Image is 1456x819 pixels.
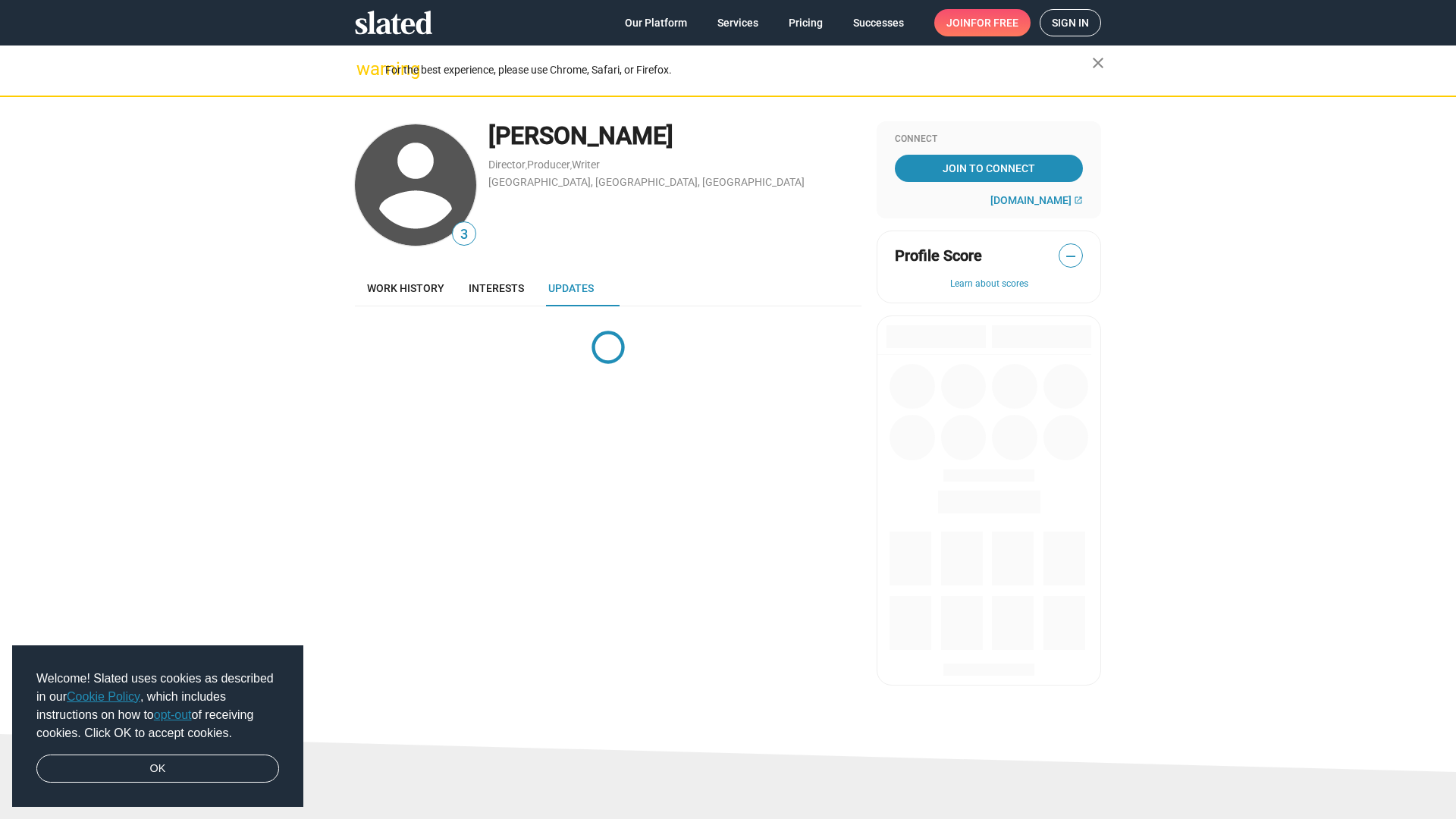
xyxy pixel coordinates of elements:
span: [DOMAIN_NAME] [990,194,1072,206]
a: dismiss cookie message [36,755,279,783]
span: Work history [367,282,444,294]
span: Profile Score [895,246,982,266]
span: Join To Connect [898,155,1080,182]
span: — [1059,246,1082,266]
a: Our Platform [613,9,699,36]
a: Director [488,158,526,171]
div: cookieconsent [12,645,303,808]
span: Updates [548,282,594,294]
a: Cookie Policy [67,690,140,703]
span: Welcome! Slated uses cookies as described in our , which includes instructions on how to of recei... [36,670,279,742]
a: Pricing [777,9,835,36]
a: [DOMAIN_NAME] [990,194,1083,206]
a: Successes [841,9,916,36]
span: Join [946,9,1018,36]
div: For the best experience, please use Chrome, Safari, or Firefox. [385,60,1092,80]
span: Services [717,9,758,36]
a: Updates [536,270,606,306]
div: Connect [895,133,1083,146]
a: Join To Connect [895,155,1083,182]
span: Interests [469,282,524,294]
span: for free [971,9,1018,36]
mat-icon: close [1089,54,1107,72]
button: Learn about scores [895,278,1083,290]
span: , [526,162,527,170]
span: Pricing [789,9,823,36]
span: 3 [453,224,475,245]
a: Work history [355,270,457,306]
a: Writer [572,158,600,171]
span: Our Platform [625,9,687,36]
a: Services [705,9,770,36]
mat-icon: open_in_new [1074,196,1083,205]
div: [PERSON_NAME] [488,120,861,152]
a: Producer [527,158,570,171]
a: opt-out [154,708,192,721]
span: Successes [853,9,904,36]
a: Interests [457,270,536,306]
a: Joinfor free [934,9,1031,36]
mat-icon: warning [356,60,375,78]
span: Sign in [1052,10,1089,36]
a: [GEOGRAPHIC_DATA], [GEOGRAPHIC_DATA], [GEOGRAPHIC_DATA] [488,176,805,188]
a: Sign in [1040,9,1101,36]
